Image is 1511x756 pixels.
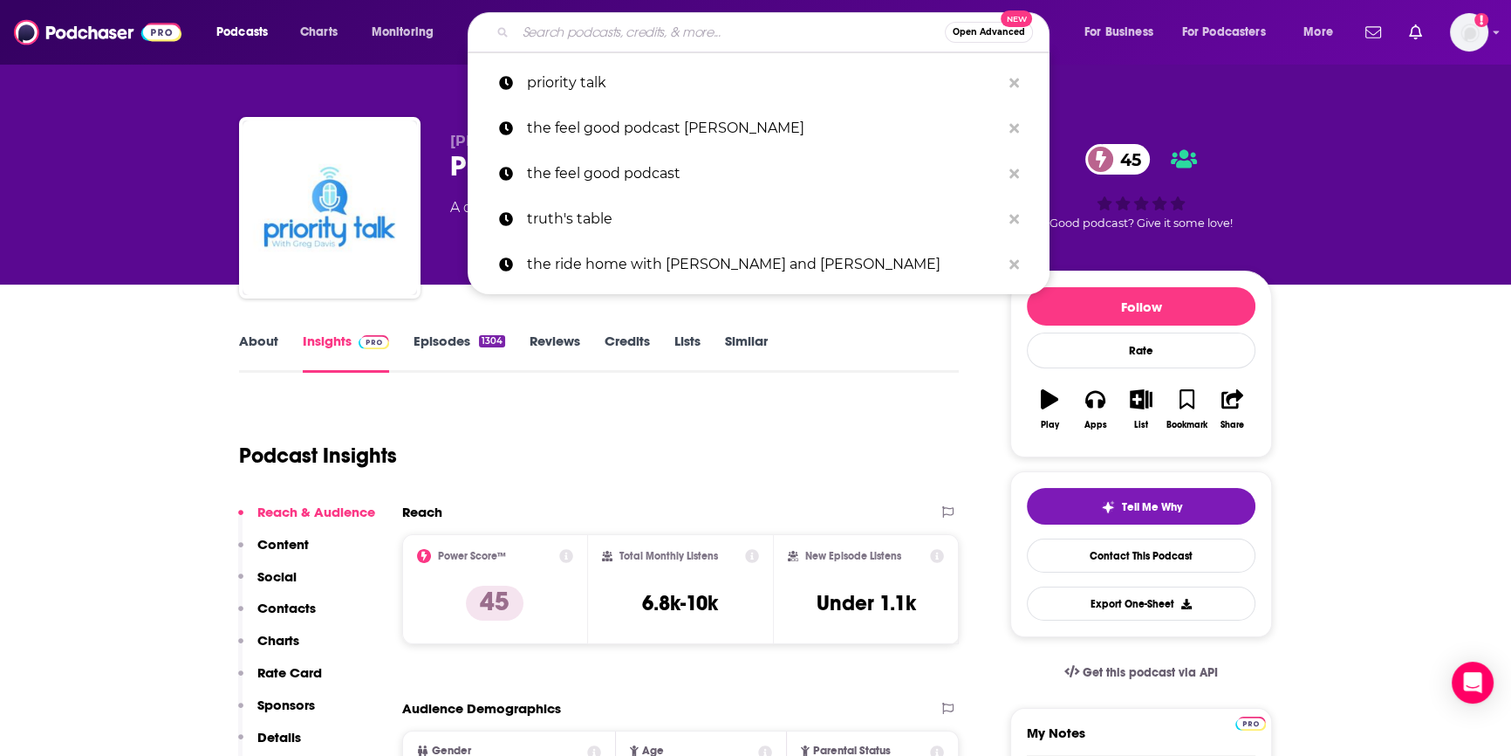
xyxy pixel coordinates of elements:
span: Tell Me Why [1122,500,1182,514]
button: Social [238,568,297,601]
a: Similar [725,333,768,373]
span: New [1001,10,1032,27]
div: Open Intercom Messenger [1452,662,1494,704]
p: Details [257,729,301,746]
svg: Add a profile image [1474,13,1488,27]
a: the feel good podcast [PERSON_NAME] [468,106,1049,151]
div: 45Good podcast? Give it some love! [1010,133,1272,241]
a: Get this podcast via API [1050,651,1232,694]
button: Play [1027,378,1072,441]
p: the feel good podcast kimberly [527,106,1001,151]
span: Get this podcast via API [1083,665,1218,680]
p: Reach & Audience [257,504,375,520]
input: Search podcasts, credits, & more... [516,18,945,46]
span: [PERSON_NAME] [450,133,575,149]
button: Reach & Audience [238,504,375,536]
p: Rate Card [257,664,322,681]
h2: Reach [402,504,442,520]
h1: Podcast Insights [239,443,397,469]
span: Open Advanced [953,28,1025,37]
button: open menu [359,18,456,46]
button: List [1118,378,1164,441]
a: Show notifications dropdown [1402,17,1429,47]
button: Share [1210,378,1255,441]
a: Reviews [530,333,580,373]
img: Podchaser Pro [1235,717,1266,731]
div: List [1134,420,1148,430]
a: Episodes1304 [414,333,505,373]
a: Credits [605,333,650,373]
img: Priority Talk [243,120,417,295]
button: Content [238,536,309,568]
a: Contact This Podcast [1027,539,1255,573]
button: Sponsors [238,697,315,729]
img: Podchaser - Follow, Share and Rate Podcasts [14,16,181,49]
a: the feel good podcast [468,151,1049,196]
span: Podcasts [216,20,268,45]
p: Charts [257,632,299,649]
button: Bookmark [1164,378,1209,441]
button: Export One-Sheet [1027,587,1255,621]
button: Open AdvancedNew [945,22,1033,43]
h3: Under 1.1k [817,590,916,616]
p: Sponsors [257,697,315,713]
span: For Podcasters [1182,20,1266,45]
span: 45 [1103,144,1150,175]
img: tell me why sparkle [1101,500,1115,514]
span: Monitoring [372,20,434,45]
p: priority talk [527,60,1001,106]
button: open menu [1291,18,1355,46]
a: priority talk [468,60,1049,106]
div: 1304 [479,335,505,347]
h2: Audience Demographics [402,700,561,717]
div: Bookmark [1166,420,1207,430]
a: truth's table [468,196,1049,242]
h3: 6.8k-10k [642,590,718,616]
a: Lists [674,333,701,373]
button: open menu [1171,18,1291,46]
a: the ride home with [PERSON_NAME] and [PERSON_NAME] [468,242,1049,287]
p: Social [257,568,297,585]
p: Contacts [257,600,316,616]
div: Apps [1084,420,1107,430]
p: the feel good podcast [527,151,1001,196]
div: Play [1041,420,1059,430]
span: More [1303,20,1333,45]
div: Search podcasts, credits, & more... [484,12,1066,52]
span: For Business [1084,20,1153,45]
a: Pro website [1235,714,1266,731]
p: the ride home with John and Cathy [527,242,1001,287]
div: A daily podcast [450,197,891,218]
h2: New Episode Listens [805,550,901,562]
h2: Power Score™ [438,550,506,562]
div: Rate [1027,333,1255,368]
span: Good podcast? Give it some love! [1049,216,1233,230]
a: InsightsPodchaser Pro [303,333,389,373]
button: Apps [1072,378,1118,441]
a: About [239,333,278,373]
button: Contacts [238,600,316,632]
img: User Profile [1450,13,1488,52]
a: Show notifications dropdown [1358,17,1388,47]
button: Charts [238,632,299,664]
button: Show profile menu [1450,13,1488,52]
p: 45 [466,586,523,621]
button: open menu [204,18,291,46]
a: Charts [289,18,348,46]
p: Content [257,536,309,553]
a: 45 [1085,144,1150,175]
p: truth's table [527,196,1001,242]
button: tell me why sparkleTell Me Why [1027,488,1255,525]
span: Charts [300,20,338,45]
button: open menu [1072,18,1175,46]
button: Rate Card [238,664,322,697]
div: Share [1220,420,1244,430]
span: Logged in as BenLaurro [1450,13,1488,52]
button: Follow [1027,287,1255,326]
h2: Total Monthly Listens [619,550,718,562]
label: My Notes [1027,725,1255,755]
img: Podchaser Pro [359,335,389,349]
